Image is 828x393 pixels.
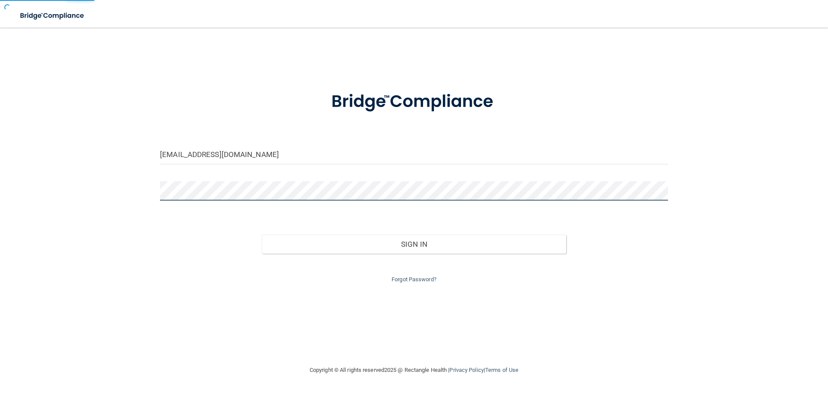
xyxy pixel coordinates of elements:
img: bridge_compliance_login_screen.278c3ca4.svg [13,7,92,25]
input: Email [160,145,668,164]
img: bridge_compliance_login_screen.278c3ca4.svg [314,79,514,124]
div: Copyright © All rights reserved 2025 @ Rectangle Health | | [257,356,571,384]
iframe: Drift Widget Chat Controller [679,332,818,366]
a: Terms of Use [485,367,518,373]
button: Sign In [262,235,567,254]
a: Forgot Password? [392,276,436,283]
a: Privacy Policy [449,367,483,373]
